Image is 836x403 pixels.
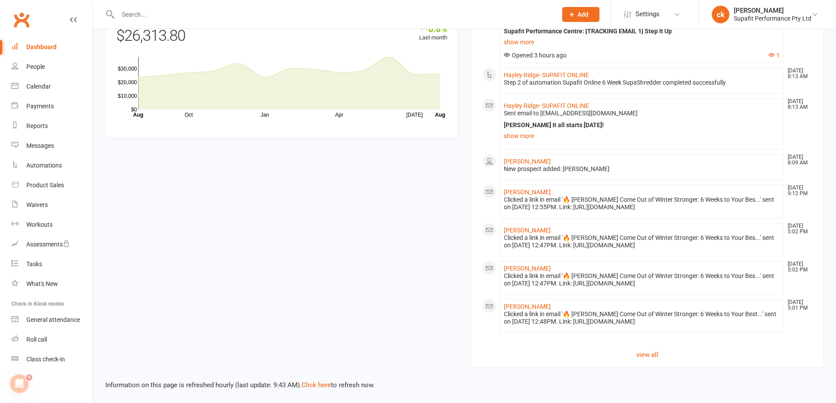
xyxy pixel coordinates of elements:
[712,6,729,23] div: ck
[783,154,812,166] time: [DATE] 8:09 AM
[26,221,53,228] div: Workouts
[783,68,812,79] time: [DATE] 8:13 AM
[26,162,62,169] div: Automations
[504,227,551,234] a: [PERSON_NAME]
[26,280,58,287] div: What's New
[11,57,93,77] a: People
[768,52,780,59] button: 1
[11,195,93,215] a: Waivers
[301,381,331,389] a: Click here
[11,310,93,330] a: General attendance kiosk mode
[26,201,48,208] div: Waivers
[504,102,589,109] a: Hayley Ridge- SUPAFIT ONLINE
[26,336,47,343] div: Roll call
[504,189,551,196] a: [PERSON_NAME]
[26,316,80,323] div: General attendance
[504,121,780,129] div: [PERSON_NAME] It all starts [DATE]!
[26,83,51,90] div: Calendar
[562,7,599,22] button: Add
[115,8,551,21] input: Search...
[11,156,93,175] a: Automations
[11,330,93,350] a: Roll call
[504,36,780,48] a: show more
[504,234,780,249] div: Clicked a link in email '🔥 [PERSON_NAME] Come Out of Winter Stronger: 6 Weeks to Your Bes...' sen...
[26,122,48,129] div: Reports
[504,196,780,211] div: Clicked a link in email '🔥 [PERSON_NAME] Come Out of Winter Stronger: 6 Weeks to Your Bes...' sen...
[734,14,811,22] div: Supafit Performance Pty Ltd
[504,303,551,310] a: [PERSON_NAME]
[11,37,93,57] a: Dashboard
[504,52,567,59] span: Opened 3 hours ago
[26,182,64,189] div: Product Sales
[504,110,638,117] span: Sent email to [EMAIL_ADDRESS][DOMAIN_NAME]
[783,185,812,196] time: [DATE] 9:12 PM
[11,9,32,31] a: Clubworx
[11,215,93,235] a: Workouts
[93,367,836,390] div: Information on this page is refreshed hourly (last update: 9:43 AM). to refresh now.
[578,11,588,18] span: Add
[11,96,93,116] a: Payments
[504,265,551,272] a: [PERSON_NAME]
[783,261,812,273] time: [DATE] 5:02 PM
[11,274,93,294] a: What's New
[27,373,34,380] span: 4
[11,235,93,254] a: Assessments
[419,24,447,43] div: Last month
[11,254,93,274] a: Tasks
[116,24,447,53] div: $26,313.80
[783,300,812,311] time: [DATE] 5:01 PM
[26,241,70,248] div: Assessments
[635,4,660,24] span: Settings
[11,136,93,156] a: Messages
[504,310,780,325] div: Clicked a link in email '🔥 [PERSON_NAME] Come Out of Winter Stronger: 6 Weeks to Your Best...' se...
[11,350,93,369] a: Class kiosk mode
[26,103,54,110] div: Payments
[9,373,30,394] iframe: Intercom live chat
[504,158,551,165] a: [PERSON_NAME]
[504,79,780,86] div: Step 2 of automation Supafit Online 6 Week SupaShredder completed successfully
[11,175,93,195] a: Product Sales
[11,116,93,136] a: Reports
[783,223,812,235] time: [DATE] 5:02 PM
[26,63,45,70] div: People
[504,272,780,287] div: Clicked a link in email '🔥 [PERSON_NAME] Come Out of Winter Stronger: 6 Weeks to Your Bes...' sen...
[26,356,65,363] div: Class check-in
[482,350,813,360] a: view all
[504,130,780,142] a: show more
[11,77,93,96] a: Calendar
[783,99,812,110] time: [DATE] 8:13 AM
[26,43,57,50] div: Dashboard
[734,7,811,14] div: [PERSON_NAME]
[504,71,589,78] a: Hayley Ridge- SUPAFIT ONLINE
[26,142,54,149] div: Messages
[26,260,42,267] div: Tasks
[504,165,780,173] div: New prospect added: [PERSON_NAME]
[504,28,780,35] div: Supafit Performance Centre: [TRACKING EMAIL 1] Step It Up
